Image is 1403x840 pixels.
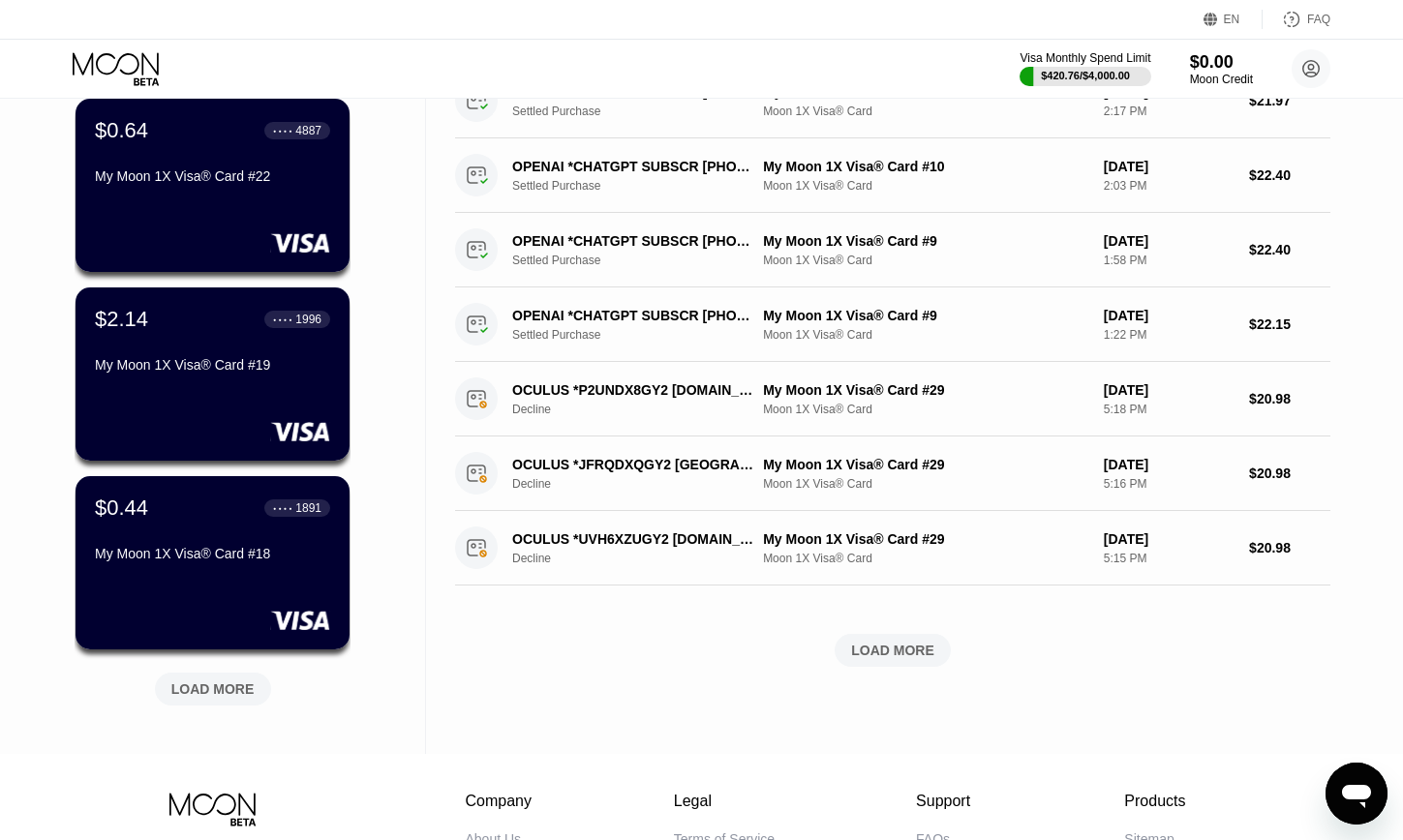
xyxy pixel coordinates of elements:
[1020,51,1150,65] div: Visa Monthly Spend Limit
[1326,763,1388,825] iframe: Button to launch messaging window
[95,546,330,561] div: My Moon 1X Visa® Card #18
[295,124,321,137] div: 4887
[1104,105,1234,118] div: 2:17 PM
[1249,242,1330,257] div: $22.40
[763,254,1088,267] div: Moon 1X Visa® Card
[171,680,255,698] div: LOAD MORE
[295,313,321,326] div: 1996
[1104,403,1234,416] div: 5:18 PM
[1249,391,1330,406] div: $20.98
[455,362,1330,436] div: OCULUS *P2UNDX8GY2 [DOMAIN_NAME] IEDeclineMy Moon 1X Visa® Card #29Moon 1X Visa® Card[DATE]5:18 P...
[763,552,1088,565] div: Moon 1X Visa® Card
[273,316,292,322] div: ● ● ● ●
[1263,10,1330,29] div: FAQ
[512,308,757,323] div: OPENAI *CHATGPT SUBSCR [PHONE_NUMBER] IE
[455,138,1330,213] div: OPENAI *CHATGPT SUBSCR [PHONE_NUMBER] USSettled PurchaseMy Moon 1X Visa® Card #10Moon 1X Visa® Ca...
[76,476,350,649] div: $0.44● ● ● ●1891My Moon 1X Visa® Card #18
[1249,540,1330,555] div: $20.98
[455,64,1330,138] div: OPENAI *CHATGPT SUBSCR [PHONE_NUMBER] IESettled PurchaseMy Moon 1X Visa® Card #9Moon 1X Visa® Car...
[763,328,1088,342] div: Moon 1X Visa® Card
[1104,552,1234,565] div: 5:15 PM
[466,793,533,810] div: Company
[455,213,1330,287] div: OPENAI *CHATGPT SUBSCR [PHONE_NUMBER] USSettled PurchaseMy Moon 1X Visa® Card #9Moon 1X Visa® Car...
[763,382,1088,398] div: My Moon 1X Visa® Card #29
[1104,254,1234,267] div: 1:58 PM
[95,307,148,332] div: $2.14
[1249,465,1330,481] div: $20.98
[1104,531,1234,547] div: [DATE]
[273,505,292,511] div: ● ● ● ●
[763,477,1088,491] div: Moon 1X Visa® Card
[512,403,776,416] div: Decline
[1307,13,1330,26] div: FAQ
[512,477,776,491] div: Decline
[512,328,776,342] div: Settled Purchase
[763,403,1088,416] div: Moon 1X Visa® Card
[1190,52,1253,86] div: $0.00Moon Credit
[512,254,776,267] div: Settled Purchase
[273,128,292,134] div: ● ● ● ●
[512,531,757,547] div: OCULUS *UVH6XZUGY2 [DOMAIN_NAME] IE
[140,665,286,705] div: LOAD MORE
[1190,73,1253,86] div: Moon Credit
[512,179,776,193] div: Settled Purchase
[512,159,757,174] div: OPENAI *CHATGPT SUBSCR [PHONE_NUMBER] US
[455,287,1330,362] div: OPENAI *CHATGPT SUBSCR [PHONE_NUMBER] IESettled PurchaseMy Moon 1X Visa® Card #9Moon 1X Visa® Car...
[1249,93,1330,108] div: $21.97
[1104,477,1234,491] div: 5:16 PM
[1190,52,1253,73] div: $0.00
[1104,328,1234,342] div: 1:22 PM
[1249,167,1330,183] div: $22.40
[76,287,350,461] div: $2.14● ● ● ●1996My Moon 1X Visa® Card #19
[512,382,757,398] div: OCULUS *P2UNDX8GY2 [DOMAIN_NAME] IE
[763,159,1088,174] div: My Moon 1X Visa® Card #10
[1104,457,1234,472] div: [DATE]
[1124,793,1185,810] div: Products
[1104,382,1234,398] div: [DATE]
[512,457,757,472] div: OCULUS *JFRQDXQGY2 [GEOGRAPHIC_DATA] IE
[763,531,1088,547] div: My Moon 1X Visa® Card #29
[455,436,1330,511] div: OCULUS *JFRQDXQGY2 [GEOGRAPHIC_DATA] IEDeclineMy Moon 1X Visa® Card #29Moon 1X Visa® Card[DATE]5:...
[512,552,776,565] div: Decline
[1104,159,1234,174] div: [DATE]
[1104,179,1234,193] div: 2:03 PM
[674,793,775,810] div: Legal
[512,105,776,118] div: Settled Purchase
[1104,308,1234,323] div: [DATE]
[95,495,148,521] div: $0.44
[763,233,1088,249] div: My Moon 1X Visa® Card #9
[1249,316,1330,332] div: $22.15
[851,642,934,659] div: LOAD MORE
[1041,70,1130,81] div: $420.76 / $4,000.00
[455,634,1330,667] div: LOAD MORE
[455,511,1330,585] div: OCULUS *UVH6XZUGY2 [DOMAIN_NAME] IEDeclineMy Moon 1X Visa® Card #29Moon 1X Visa® Card[DATE]5:15 P...
[763,457,1088,472] div: My Moon 1X Visa® Card #29
[512,233,757,249] div: OPENAI *CHATGPT SUBSCR [PHONE_NUMBER] US
[916,793,983,810] div: Support
[763,308,1088,323] div: My Moon 1X Visa® Card #9
[763,179,1088,193] div: Moon 1X Visa® Card
[95,357,330,373] div: My Moon 1X Visa® Card #19
[1204,10,1263,29] div: EN
[295,501,321,515] div: 1891
[76,99,350,272] div: $0.64● ● ● ●4887My Moon 1X Visa® Card #22
[95,168,330,184] div: My Moon 1X Visa® Card #22
[95,118,148,143] div: $0.64
[763,105,1088,118] div: Moon 1X Visa® Card
[1104,233,1234,249] div: [DATE]
[1224,13,1240,26] div: EN
[1020,51,1150,86] div: Visa Monthly Spend Limit$420.76/$4,000.00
